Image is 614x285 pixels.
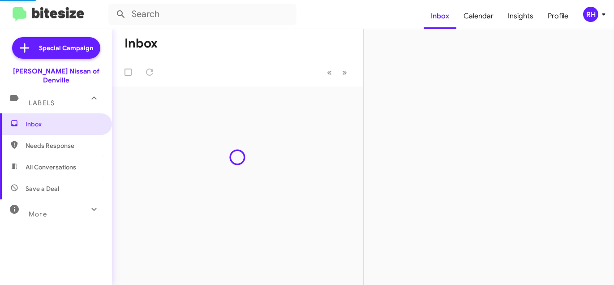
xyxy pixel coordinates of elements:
[26,184,59,193] span: Save a Deal
[29,99,55,107] span: Labels
[12,37,100,59] a: Special Campaign
[125,36,158,51] h1: Inbox
[39,43,93,52] span: Special Campaign
[424,3,456,29] a: Inbox
[26,120,102,129] span: Inbox
[26,141,102,150] span: Needs Response
[322,63,337,82] button: Previous
[26,163,76,172] span: All Conversations
[583,7,598,22] div: RH
[575,7,604,22] button: RH
[108,4,296,25] input: Search
[29,210,47,218] span: More
[327,67,332,78] span: «
[337,63,352,82] button: Next
[322,63,352,82] nav: Page navigation example
[501,3,541,29] a: Insights
[456,3,501,29] a: Calendar
[342,67,347,78] span: »
[541,3,575,29] a: Profile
